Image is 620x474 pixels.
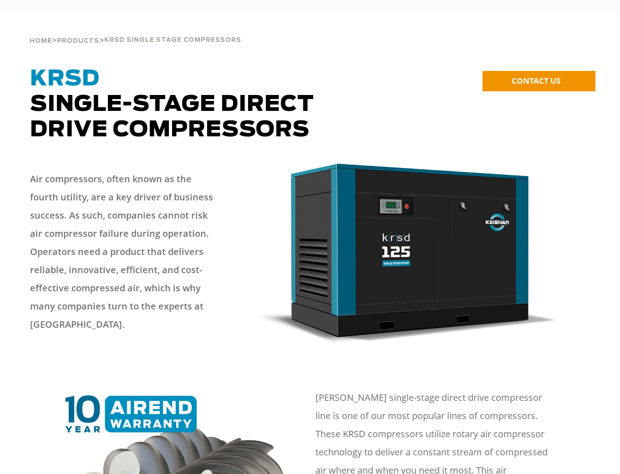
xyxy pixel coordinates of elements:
span: Products [57,38,99,44]
a: CONTACT US [483,71,595,91]
span: Single-Stage Direct Drive Compressors [30,68,314,141]
span: KRSD [30,68,100,90]
p: Air compressors, often known as the fourth utility, are a key driver of business success. As such... [30,170,216,334]
div: > > [30,14,241,48]
a: Products [57,36,99,45]
span: Home [30,38,52,44]
span: CONTACT US [512,75,560,86]
img: krsd125 [259,161,557,343]
a: Home [30,36,52,45]
span: krsd single stage compressors [104,37,241,43]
